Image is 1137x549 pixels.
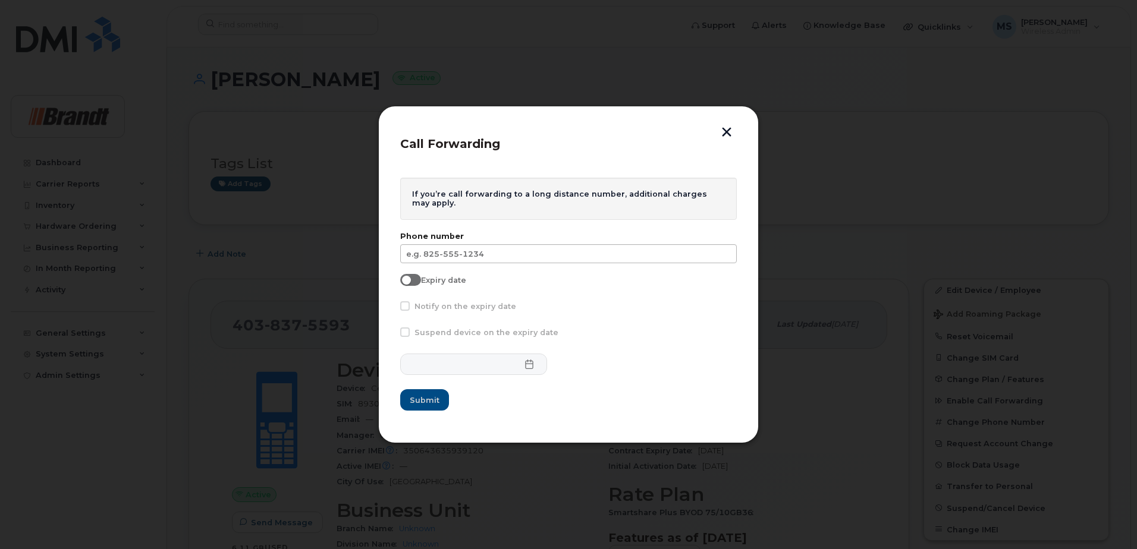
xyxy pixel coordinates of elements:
[400,274,410,283] input: Expiry date
[400,178,737,220] div: If you’re call forwarding to a long distance number, additional charges may apply.
[410,395,439,406] span: Submit
[421,276,466,285] span: Expiry date
[400,389,449,411] button: Submit
[400,137,500,151] span: Call Forwarding
[400,244,737,263] input: e.g. 825-555-1234
[400,232,737,241] label: Phone number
